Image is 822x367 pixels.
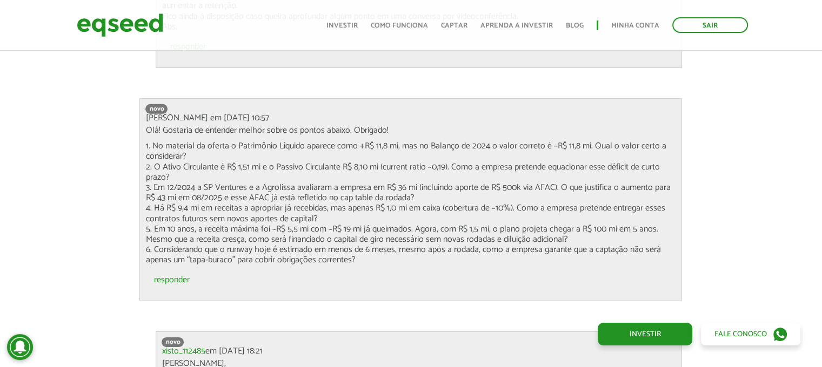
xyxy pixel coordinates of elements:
a: xisto_112485 [162,347,205,356]
a: Blog [566,22,584,29]
span: [PERSON_NAME] em [DATE] 10:57 [145,111,269,125]
a: responder [170,43,205,51]
a: responder [153,276,189,284]
a: Investir [326,22,358,29]
p: Olá! Gostaria de entender melhor sobre os pontos abaixo. Obrigado! [145,125,676,135]
a: Fale conosco [701,323,800,345]
a: Sair [672,17,748,33]
p: 1. No material da oferta o Patrimônio Líquido aparece como +R$ 11,8 mi, mas no Balanço de 2024 o ... [145,141,676,265]
span: em [DATE] 18:21 [162,344,262,358]
a: Como funciona [371,22,428,29]
img: EqSeed [77,11,163,39]
span: novo [162,337,184,347]
a: Investir [598,323,692,345]
a: Aprenda a investir [480,22,553,29]
a: Minha conta [611,22,659,29]
a: Captar [441,22,467,29]
span: novo [145,104,168,114]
